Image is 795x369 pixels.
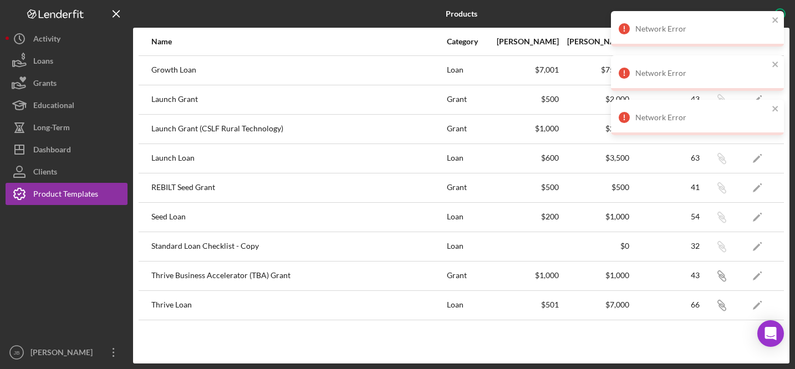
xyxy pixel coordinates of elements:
div: $7,000 [560,300,629,309]
div: $500 [560,183,629,192]
div: [PERSON_NAME] [28,341,100,366]
div: $200 [490,212,559,221]
button: Clients [6,161,128,183]
div: $0 [560,242,629,250]
button: close [772,16,779,26]
div: $1,000 [490,271,559,280]
div: Clients [33,161,57,186]
button: Activity [6,28,128,50]
div: 43 [630,271,700,280]
button: close [772,60,779,70]
button: New Template [710,6,789,22]
div: Open Intercom Messenger [757,320,784,347]
div: $7,001 [490,65,559,74]
div: Grants [33,72,57,97]
div: Network Error [635,69,768,78]
div: Seed Loan [151,203,446,231]
div: 41 [630,183,700,192]
div: Loan [447,57,488,84]
div: $1,000 [490,124,559,133]
div: $2,000 [560,124,629,133]
div: Activity [33,28,60,53]
div: Grant [447,115,488,143]
div: Grant [447,174,488,202]
div: $1,000 [560,212,629,221]
button: Dashboard [6,139,128,161]
div: Grant [447,262,488,290]
text: JB [13,350,19,356]
div: $1,000 [560,271,629,280]
button: Product Templates [6,183,128,205]
div: Loan [447,203,488,231]
div: Launch Grant [151,86,446,114]
div: REBILT Seed Grant [151,174,446,202]
div: Growth Loan [151,57,446,84]
div: 63 [630,153,700,162]
button: close [772,104,779,115]
div: [PERSON_NAME] [560,37,629,46]
div: Educational [33,94,74,119]
div: Loan [447,291,488,319]
div: Thrive Business Accelerator (TBA) Grant [151,262,446,290]
div: $2,000 [560,95,629,104]
div: $75,000 [560,65,629,74]
div: 32 [630,242,700,250]
button: Loans [6,50,128,72]
div: Long-Term [33,116,70,141]
div: New Template [717,6,766,22]
div: Category [447,37,488,46]
div: Loan [447,145,488,172]
button: JB[PERSON_NAME] [6,341,128,363]
div: Launch Loan [151,145,446,172]
div: $600 [490,153,559,162]
div: $500 [490,183,559,192]
div: Thrive Loan [151,291,446,319]
div: Grant [447,86,488,114]
div: 54 [630,212,700,221]
div: Network Error [635,24,768,33]
div: $501 [490,300,559,309]
button: Long-Term [6,116,128,139]
div: [PERSON_NAME] [490,37,559,46]
b: Products [446,9,477,18]
button: Educational [6,94,128,116]
div: Standard Loan Checklist - Copy [151,233,446,260]
div: Dashboard [33,139,71,163]
div: Launch Grant (CSLF Rural Technology) [151,115,446,143]
div: Name [151,37,446,46]
div: Loans [33,50,53,75]
div: Loan [447,233,488,260]
div: $3,500 [560,153,629,162]
div: 66 [630,300,700,309]
div: $500 [490,95,559,104]
div: Network Error [635,113,768,122]
button: Grants [6,72,128,94]
div: Product Templates [33,183,98,208]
